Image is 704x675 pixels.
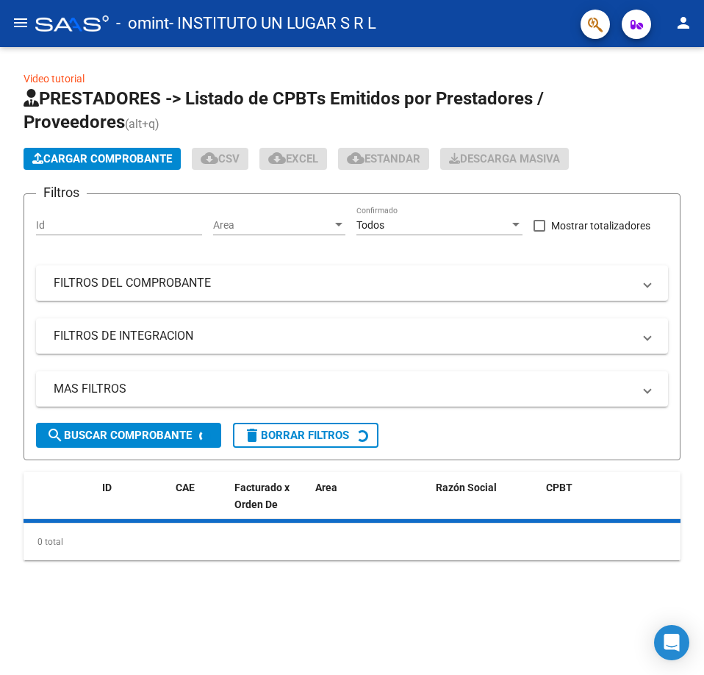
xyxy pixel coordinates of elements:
span: CAE [176,482,195,493]
a: Video tutorial [24,73,85,85]
span: CSV [201,152,240,165]
mat-icon: menu [12,14,29,32]
span: Buscar Comprobante [46,429,192,442]
button: Borrar Filtros [233,423,378,448]
mat-icon: cloud_download [347,149,364,167]
div: Open Intercom Messenger [654,625,689,660]
span: Todos [356,219,384,231]
span: CPBT [546,482,572,493]
mat-icon: search [46,426,64,444]
span: Mostrar totalizadores [551,217,650,235]
mat-panel-title: MAS FILTROS [54,381,633,397]
datatable-header-cell: Razón Social [430,472,540,537]
datatable-header-cell: ID [96,472,170,537]
mat-expansion-panel-header: FILTROS DEL COMPROBANTE [36,265,668,301]
mat-icon: cloud_download [268,149,286,167]
button: Buscar Comprobante [36,423,221,448]
span: Cargar Comprobante [32,152,172,165]
mat-expansion-panel-header: MAS FILTROS [36,371,668,407]
button: Estandar [338,148,429,170]
datatable-header-cell: Facturado x Orden De [229,472,309,537]
datatable-header-cell: Area [309,472,409,537]
span: (alt+q) [125,117,159,131]
span: ID [102,482,112,493]
mat-panel-title: FILTROS DEL COMPROBANTE [54,275,633,291]
span: PRESTADORES -> Listado de CPBTs Emitidos por Prestadores / Proveedores [24,88,544,132]
mat-expansion-panel-header: FILTROS DE INTEGRACION [36,318,668,354]
datatable-header-cell: CAE [170,472,229,537]
span: Razón Social [436,482,497,493]
div: 0 total [24,524,680,560]
span: Descarga Masiva [449,152,560,165]
mat-icon: delete [243,426,261,444]
span: Area [315,482,337,493]
button: EXCEL [259,148,327,170]
mat-icon: cloud_download [201,149,218,167]
span: Borrar Filtros [243,429,349,442]
span: Area [213,219,332,232]
datatable-header-cell: CPBT [540,472,694,537]
span: - omint [116,7,169,40]
mat-icon: person [675,14,692,32]
span: Estandar [347,152,420,165]
span: - INSTITUTO UN LUGAR S R L [169,7,376,40]
app-download-masive: Descarga masiva de comprobantes (adjuntos) [440,148,569,170]
button: CSV [192,148,248,170]
h3: Filtros [36,182,87,203]
mat-panel-title: FILTROS DE INTEGRACION [54,328,633,344]
button: Cargar Comprobante [24,148,181,170]
button: Descarga Masiva [440,148,569,170]
span: EXCEL [268,152,318,165]
span: Facturado x Orden De [234,482,290,510]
